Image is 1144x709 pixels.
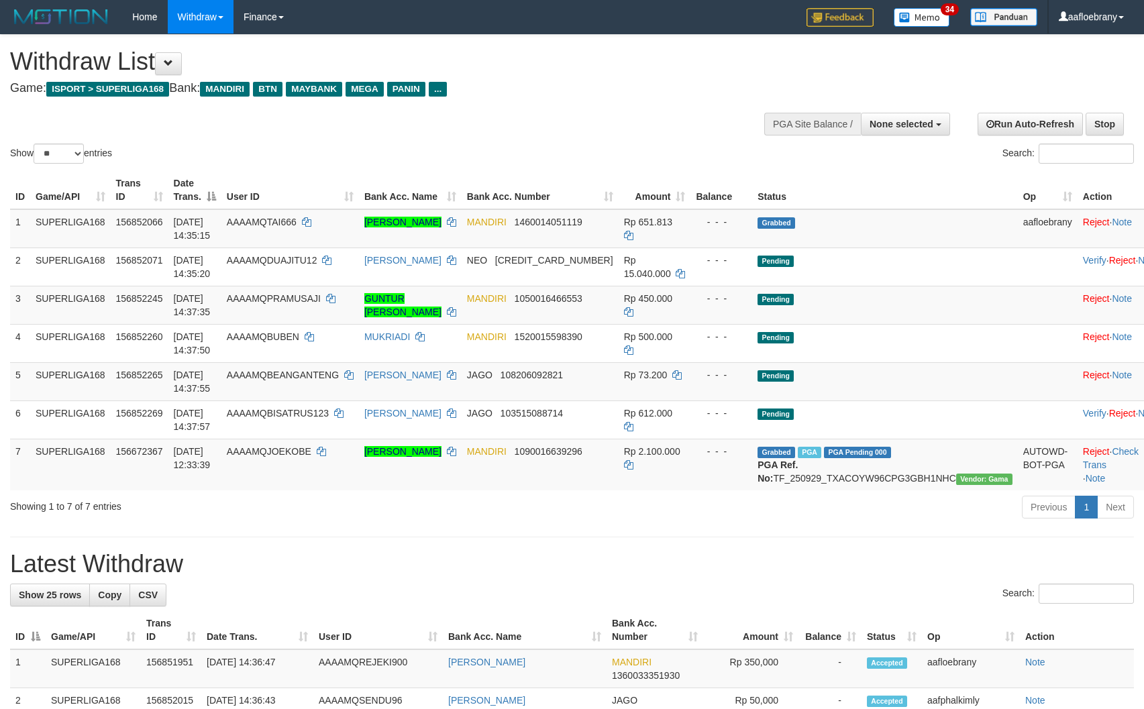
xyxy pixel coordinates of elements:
[696,406,747,420] div: - - -
[696,330,747,343] div: - - -
[607,611,703,649] th: Bank Acc. Number: activate to sort column ascending
[168,171,221,209] th: Date Trans.: activate to sort column descending
[448,657,525,667] a: [PERSON_NAME]
[227,446,311,457] span: AAAAMQJOEKOBE
[46,82,169,97] span: ISPORT > SUPERLIGA168
[364,331,410,342] a: MUKRIADI
[221,171,359,209] th: User ID: activate to sort column ascending
[19,590,81,600] span: Show 25 rows
[467,293,507,304] span: MANDIRI
[346,82,384,97] span: MEGA
[1083,408,1106,419] a: Verify
[696,215,747,229] div: - - -
[364,446,441,457] a: [PERSON_NAME]
[174,370,211,394] span: [DATE] 14:37:55
[758,447,795,458] span: Grabbed
[894,8,950,27] img: Button%20Memo.svg
[429,82,447,97] span: ...
[696,292,747,305] div: - - -
[624,217,672,227] span: Rp 651.813
[696,368,747,382] div: - - -
[116,446,163,457] span: 156672367
[612,657,652,667] span: MANDIRI
[515,446,582,457] span: Copy 1090016639296 to clipboard
[612,670,680,681] span: Copy 1360033351930 to clipboard
[10,48,749,75] h1: Withdraw List
[1083,217,1110,227] a: Reject
[116,293,163,304] span: 156852245
[1112,370,1132,380] a: Note
[364,255,441,266] a: [PERSON_NAME]
[798,611,862,649] th: Balance: activate to sort column ascending
[1039,584,1134,604] input: Search:
[624,255,671,279] span: Rp 15.040.000
[116,331,163,342] span: 156852260
[1025,657,1045,667] a: Note
[138,590,158,600] span: CSV
[364,293,441,317] a: GUNTUR [PERSON_NAME]
[46,649,141,688] td: SUPERLIGA168
[10,144,112,164] label: Show entries
[696,445,747,458] div: - - -
[10,362,30,400] td: 5
[359,171,462,209] th: Bank Acc. Name: activate to sort column ascending
[624,293,672,304] span: Rp 450.000
[448,695,525,706] a: [PERSON_NAME]
[30,400,111,439] td: SUPERLIGA168
[1002,584,1134,604] label: Search:
[824,447,891,458] span: PGA Pending
[313,611,443,649] th: User ID: activate to sort column ascending
[467,446,507,457] span: MANDIRI
[1025,695,1045,706] a: Note
[10,400,30,439] td: 6
[116,255,163,266] span: 156852071
[30,171,111,209] th: Game/API: activate to sort column ascending
[10,286,30,324] td: 3
[758,459,798,484] b: PGA Ref. No:
[1083,446,1139,470] a: Check Trans
[313,649,443,688] td: AAAAMQREJEKI900
[758,217,795,229] span: Grabbed
[798,649,862,688] td: -
[174,331,211,356] span: [DATE] 14:37:50
[227,370,339,380] span: AAAAMQBEANGANTENG
[758,408,794,420] span: Pending
[867,696,907,707] span: Accepted
[624,408,672,419] span: Rp 612.000
[253,82,282,97] span: BTN
[467,331,507,342] span: MANDIRI
[861,113,950,135] button: None selected
[1022,496,1076,519] a: Previous
[200,82,250,97] span: MANDIRI
[98,590,121,600] span: Copy
[612,695,637,706] span: JAGO
[10,494,466,513] div: Showing 1 to 7 of 7 entries
[515,217,582,227] span: Copy 1460014051119 to clipboard
[10,171,30,209] th: ID
[10,611,46,649] th: ID: activate to sort column descending
[227,408,329,419] span: AAAAMQBISATRUS123
[201,611,313,649] th: Date Trans.: activate to sort column ascending
[1002,144,1134,164] label: Search:
[30,439,111,490] td: SUPERLIGA168
[116,408,163,419] span: 156852269
[1018,439,1078,490] td: AUTOWD-BOT-PGA
[141,649,201,688] td: 156851951
[111,171,168,209] th: Trans ID: activate to sort column ascending
[619,171,691,209] th: Amount: activate to sort column ascending
[862,611,922,649] th: Status: activate to sort column ascending
[758,256,794,267] span: Pending
[690,171,752,209] th: Balance
[467,217,507,227] span: MANDIRI
[227,293,321,304] span: AAAAMQPRAMUSAJI
[30,324,111,362] td: SUPERLIGA168
[1018,209,1078,248] td: aafloebrany
[10,248,30,286] td: 2
[703,649,798,688] td: Rp 350,000
[970,8,1037,26] img: panduan.png
[495,255,613,266] span: Copy 5859457140486971 to clipboard
[798,447,821,458] span: Marked by aafsengchandara
[515,293,582,304] span: Copy 1050016466553 to clipboard
[34,144,84,164] select: Showentries
[286,82,342,97] span: MAYBANK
